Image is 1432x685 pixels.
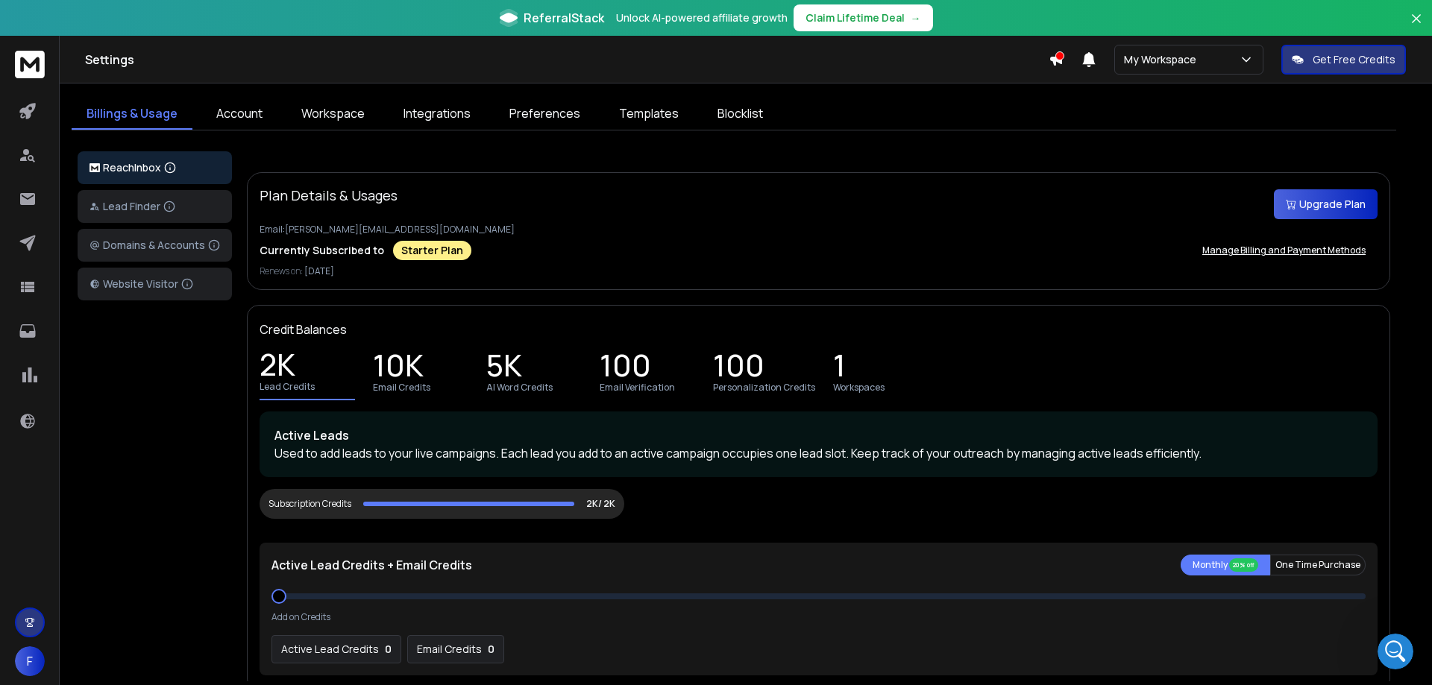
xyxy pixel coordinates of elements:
button: One Time Purchase [1270,555,1366,575]
div: Fritznel says… [12,33,286,78]
a: Templates [604,98,694,130]
button: Domains & Accounts [78,229,232,262]
p: My Workspace [1124,52,1202,67]
img: logo [89,163,100,173]
a: [URL][DOMAIN_NAME] [158,42,274,54]
p: 1 [833,358,846,379]
button: Upgrade Plan [1274,189,1378,219]
b: Lakshita [84,101,128,112]
button: ReachInbox [78,151,232,184]
div: Subscription Credits [268,498,351,510]
div: [URL][DOMAIN_NAME] [146,33,286,66]
p: Personalization Credits [713,382,815,394]
p: Email Verification [600,382,675,394]
textarea: Message… [13,457,286,482]
p: 2K [260,357,295,378]
div: Lakshita says… [12,131,286,403]
button: Get Free Credits [1281,45,1406,75]
p: Active 6h ago [72,19,139,34]
p: Used to add leads to your live campaigns. Each lead you add to an active campaign occupies one le... [274,444,1363,462]
p: Email: [PERSON_NAME][EMAIL_ADDRESS][DOMAIN_NAME] [260,224,1378,236]
button: Website Visitor [78,268,232,300]
div: Lakshita • [DATE] [24,379,104,388]
a: Preferences [494,98,595,130]
div: [DATE] [12,77,286,97]
a: Account [201,98,277,130]
img: Profile image for Lakshita [43,8,66,32]
p: 2K/ 2K [586,498,615,510]
p: 100 [600,358,651,379]
div: Starter Plan [393,241,471,260]
span: → [911,10,921,25]
p: Currently Subscribed to [260,243,384,258]
button: Send a message… [256,482,280,506]
span: [DATE] [304,265,334,277]
div: Hey [PERSON_NAME], thanks for reaching out. [24,140,233,169]
h1: Settings [85,51,1049,69]
div: Yes I've went ahead and tried to see but I can't find it associated with any email. Still need he... [54,423,286,514]
button: Start recording [95,488,107,500]
button: F [15,646,45,676]
div: [DATE] [12,403,286,423]
div: 20% off [1229,558,1258,572]
p: 100 [713,358,764,379]
button: Home [233,6,262,34]
button: Close banner [1407,9,1426,45]
a: Integrations [389,98,486,130]
p: Workspaces [833,382,885,394]
div: joined the conversation [84,100,233,113]
div: Fritznel says… [12,423,286,531]
p: Email Credits [373,382,430,394]
button: Emoji picker [47,488,59,500]
p: 0 [385,642,392,657]
p: 0 [488,642,494,657]
p: Renews on: [260,265,1378,277]
div: I understand you are facing a difficulty in adding a google workspace email account to your Reach... [24,177,233,367]
h1: Lakshita [72,7,122,19]
p: Add on Credits [271,611,330,623]
button: go back [10,6,38,34]
p: AI Word Credits [486,382,553,394]
button: Manage Billing and Payment Methods [1190,236,1378,265]
div: Yes I've went ahead and tried to see but I can't find it associated with any email. Still need he... [66,432,274,505]
div: Hey [PERSON_NAME], thanks for reaching out.I understand you are facing a difficulty in adding a g... [12,131,245,376]
a: Blocklist [703,98,778,130]
p: 5K [486,358,522,379]
img: Profile image for Lakshita [65,99,80,114]
button: Lead Finder [78,190,232,223]
p: Active Lead Credits + Email Credits [271,556,472,574]
p: Manage Billing and Payment Methods [1202,244,1366,256]
p: Email Credits [417,642,482,657]
button: Upload attachment [23,488,35,500]
a: Billings & Usage [72,98,192,130]
span: ReferralStack [524,9,604,27]
p: Unlock AI-powered affiliate growth [616,10,788,25]
iframe: Intercom live chat [1378,634,1413,669]
button: Claim Lifetime Deal→ [794,4,933,31]
div: Lakshita says… [12,97,286,131]
p: Active Lead Credits [281,642,379,657]
p: Get Free Credits [1313,52,1395,67]
p: Lead Credits [260,381,315,393]
p: Credit Balances [260,321,347,338]
p: 10K [373,358,424,379]
button: Monthly 20% off [1181,555,1270,575]
button: Gif picker [71,488,83,500]
p: Active Leads [274,426,1363,444]
div: Close [262,6,289,33]
a: Workspace [286,98,380,130]
p: Plan Details & Usages [260,185,398,206]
